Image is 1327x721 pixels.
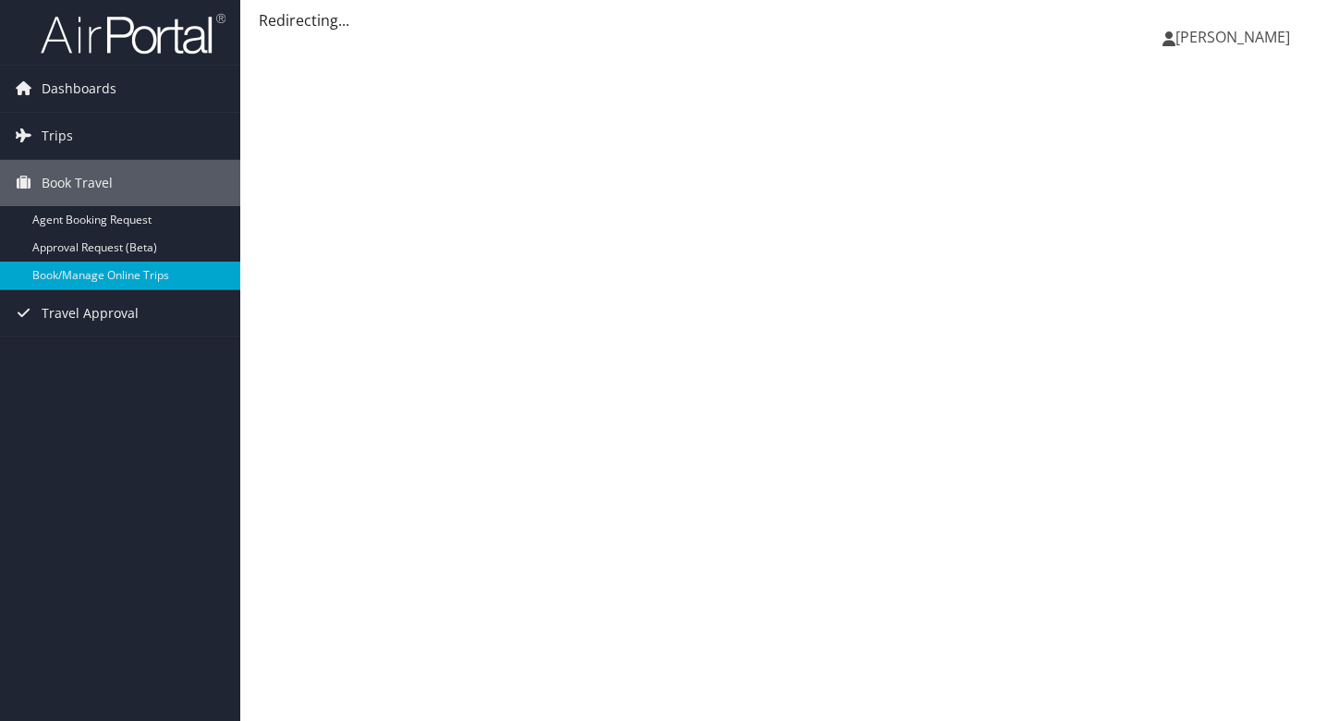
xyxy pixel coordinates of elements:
img: airportal-logo.png [41,12,225,55]
a: [PERSON_NAME] [1163,9,1309,65]
div: Redirecting... [259,9,1309,31]
span: Dashboards [42,66,116,112]
span: [PERSON_NAME] [1175,27,1290,47]
span: Travel Approval [42,290,139,336]
span: Trips [42,113,73,159]
span: Book Travel [42,160,113,206]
